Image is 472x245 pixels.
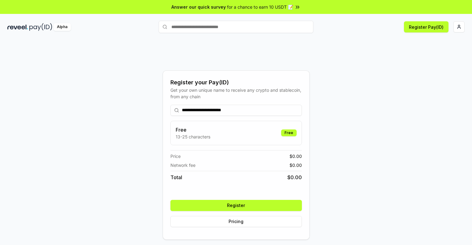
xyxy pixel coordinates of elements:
[170,153,181,159] span: Price
[7,23,28,31] img: reveel_dark
[29,23,52,31] img: pay_id
[170,162,195,168] span: Network fee
[54,23,71,31] div: Alpha
[290,162,302,168] span: $ 0.00
[170,200,302,211] button: Register
[404,21,448,32] button: Register Pay(ID)
[176,133,210,140] p: 13-25 characters
[170,216,302,227] button: Pricing
[171,4,226,10] span: Answer our quick survey
[290,153,302,159] span: $ 0.00
[170,174,182,181] span: Total
[170,87,302,100] div: Get your own unique name to receive any crypto and stablecoin, from any chain
[281,129,297,136] div: Free
[227,4,293,10] span: for a chance to earn 10 USDT 📝
[176,126,210,133] h3: Free
[287,174,302,181] span: $ 0.00
[170,78,302,87] div: Register your Pay(ID)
